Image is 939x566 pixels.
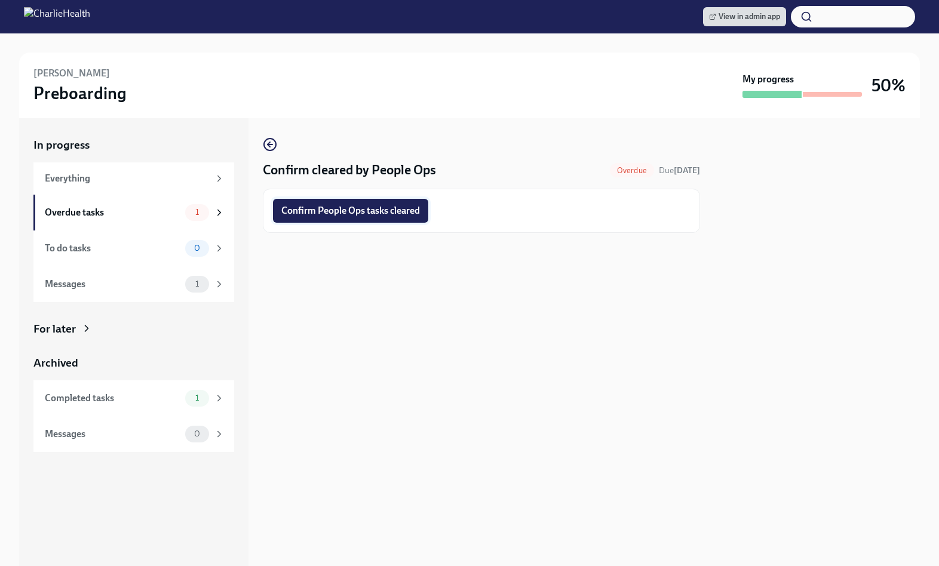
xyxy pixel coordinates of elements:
span: 1 [188,208,206,217]
span: 0 [187,429,207,438]
a: Completed tasks1 [33,380,234,416]
a: Messages0 [33,416,234,452]
span: Overdue [610,166,654,175]
a: Archived [33,355,234,371]
a: Overdue tasks1 [33,195,234,230]
span: Due [659,165,700,176]
div: For later [33,321,76,337]
a: View in admin app [703,7,786,26]
h3: Preboarding [33,82,127,104]
strong: My progress [742,73,794,86]
span: Confirm People Ops tasks cleared [281,205,420,217]
span: 0 [187,244,207,253]
div: To do tasks [45,242,180,255]
a: Everything [33,162,234,195]
span: 1 [188,393,206,402]
h4: Confirm cleared by People Ops [263,161,436,179]
a: To do tasks0 [33,230,234,266]
span: View in admin app [709,11,780,23]
div: Completed tasks [45,392,180,405]
h3: 50% [872,75,906,96]
div: Everything [45,172,209,185]
button: Confirm People Ops tasks cleared [273,199,428,223]
h6: [PERSON_NAME] [33,67,110,80]
a: In progress [33,137,234,153]
div: Messages [45,427,180,441]
strong: [DATE] [674,165,700,176]
img: CharlieHealth [24,7,90,26]
span: 1 [188,279,206,288]
a: Messages1 [33,266,234,302]
a: For later [33,321,234,337]
div: Messages [45,278,180,291]
div: Overdue tasks [45,206,180,219]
